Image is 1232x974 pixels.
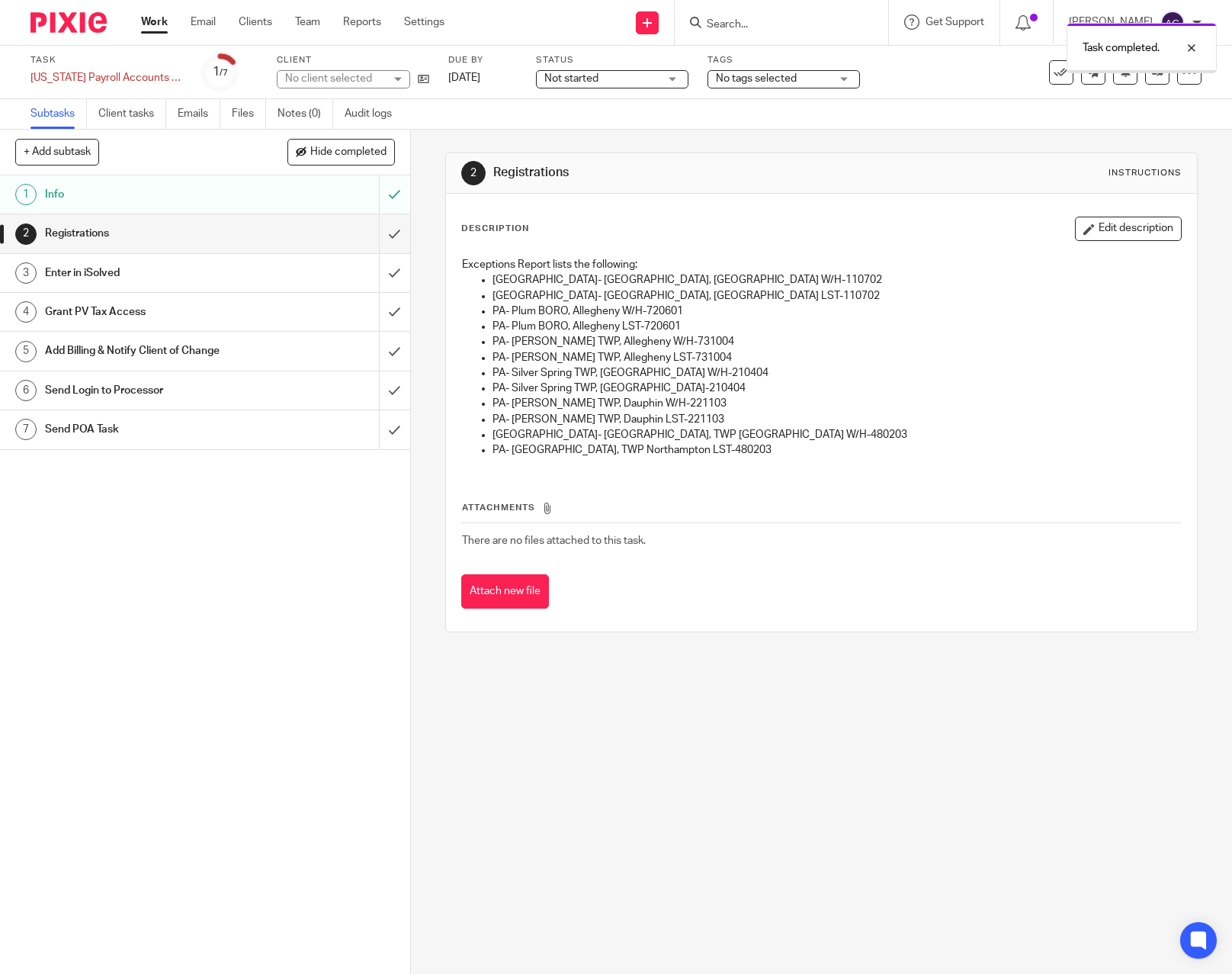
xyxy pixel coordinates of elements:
[462,535,646,546] span: There are no files attached to this task.
[45,301,258,323] h1: Grant PV Tax Access
[45,222,258,245] h1: Registrations
[15,184,37,205] div: 1
[448,54,517,66] label: Due by
[1075,217,1182,241] button: Edit description
[295,14,320,30] a: Team
[493,165,854,181] h1: Registrations
[277,54,429,66] label: Client
[15,419,37,440] div: 7
[310,146,387,159] span: Hide completed
[462,503,535,512] span: Attachments
[462,257,1182,272] p: Exceptions Report lists the following:
[461,574,549,609] button: Attach new file
[278,99,333,129] a: Notes (0)
[98,99,166,129] a: Client tasks
[492,442,1182,458] p: PA- [GEOGRAPHIC_DATA], TWP Northampton LST-480203
[492,365,1182,381] p: PA- Silver Spring TWP, [GEOGRAPHIC_DATA] W/H-210404
[30,12,107,33] img: Pixie
[30,70,183,85] div: Pennsylvania Payroll Accounts - New Locals - Johnstown, Plum, Robinson, Silver Spring, Williams, ...
[492,350,1182,365] p: PA- [PERSON_NAME] TWP, Allegheny LST-731004
[30,54,183,66] label: Task
[15,380,37,401] div: 6
[544,73,598,84] span: Not started
[239,14,272,30] a: Clients
[492,381,1182,396] p: PA- Silver Spring TWP, [GEOGRAPHIC_DATA]-210404
[536,54,688,66] label: Status
[1160,11,1185,35] img: svg%3E
[345,99,403,129] a: Audit logs
[492,272,1182,288] p: [GEOGRAPHIC_DATA]- [GEOGRAPHIC_DATA], [GEOGRAPHIC_DATA] W/H-110702
[30,70,183,85] div: [US_STATE] Payroll Accounts - New Locals - [GEOGRAPHIC_DATA], [GEOGRAPHIC_DATA], [GEOGRAPHIC_DATA...
[178,99,220,129] a: Emails
[492,412,1182,427] p: PA- [PERSON_NAME] TWP, Dauphin LST-221103
[1083,40,1160,56] p: Task completed.
[492,304,1182,319] p: PA- Plum BORO, Allegheny W/H-720601
[191,14,216,30] a: Email
[213,63,228,81] div: 1
[492,427,1182,442] p: [GEOGRAPHIC_DATA]- [GEOGRAPHIC_DATA], TWP [GEOGRAPHIC_DATA] W/H-480203
[45,262,258,284] h1: Enter in iSolved
[15,341,37,362] div: 5
[404,14,444,30] a: Settings
[15,262,37,284] div: 3
[45,418,258,441] h1: Send POA Task
[492,288,1182,304] p: [GEOGRAPHIC_DATA]- [GEOGRAPHIC_DATA], [GEOGRAPHIC_DATA] LST-110702
[15,301,37,323] div: 4
[492,319,1182,334] p: PA- Plum BORO, Allegheny LST-720601
[220,69,228,77] small: /7
[492,396,1182,411] p: PA- [PERSON_NAME] TWP, Dauphin W/H-221103
[45,379,258,402] h1: Send Login to Processor
[232,99,266,129] a: Files
[287,139,395,165] button: Hide completed
[141,14,168,30] a: Work
[716,73,797,84] span: No tags selected
[45,339,258,362] h1: Add Billing & Notify Client of Change
[461,223,529,235] p: Description
[30,99,87,129] a: Subtasks
[15,223,37,245] div: 2
[1108,167,1182,179] div: Instructions
[461,161,486,185] div: 2
[15,139,99,165] button: + Add subtask
[285,71,384,86] div: No client selected
[448,72,480,83] span: [DATE]
[492,334,1182,349] p: PA- [PERSON_NAME] TWP, Allegheny W/H-731004
[45,183,258,206] h1: Info
[343,14,381,30] a: Reports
